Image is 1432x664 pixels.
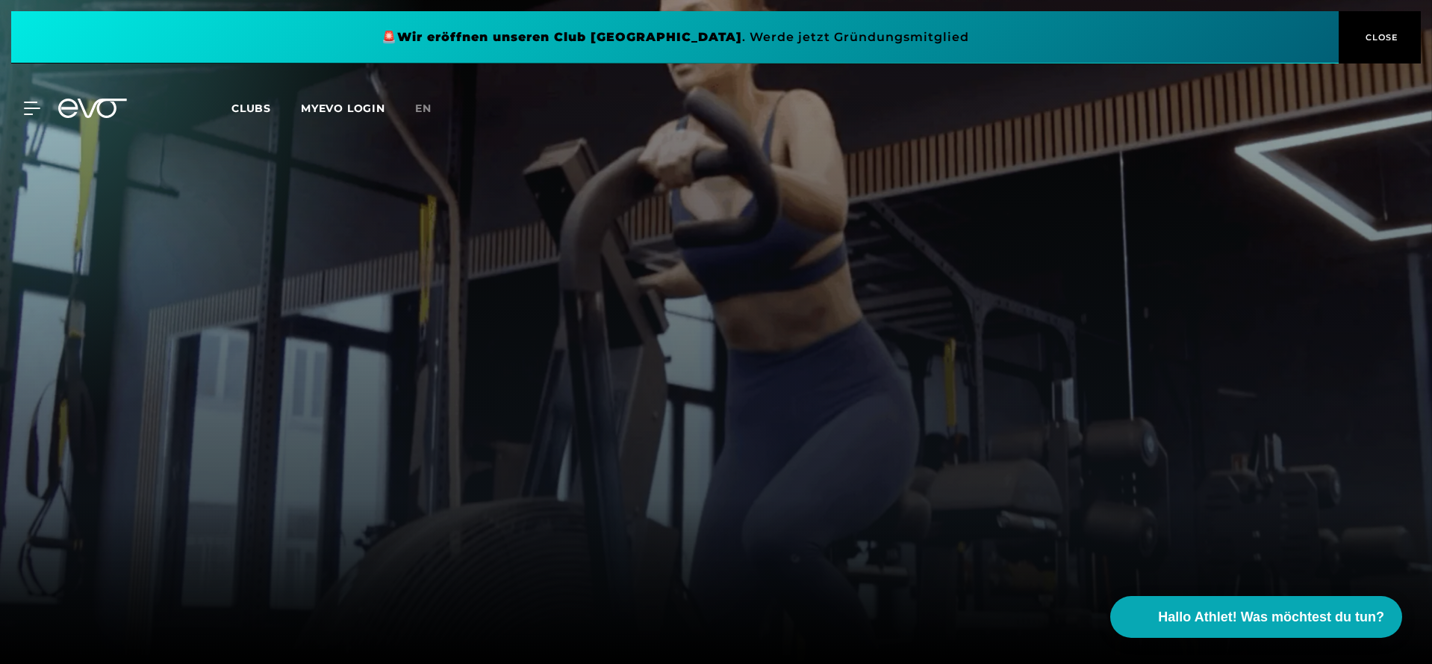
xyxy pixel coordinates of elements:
button: CLOSE [1339,11,1421,63]
a: MYEVO LOGIN [301,102,385,115]
span: Hallo Athlet! Was möchtest du tun? [1158,607,1384,627]
a: Clubs [231,101,301,115]
span: Clubs [231,102,271,115]
span: CLOSE [1362,31,1398,44]
span: en [415,102,432,115]
a: en [415,100,449,117]
button: Hallo Athlet! Was möchtest du tun? [1110,596,1402,638]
